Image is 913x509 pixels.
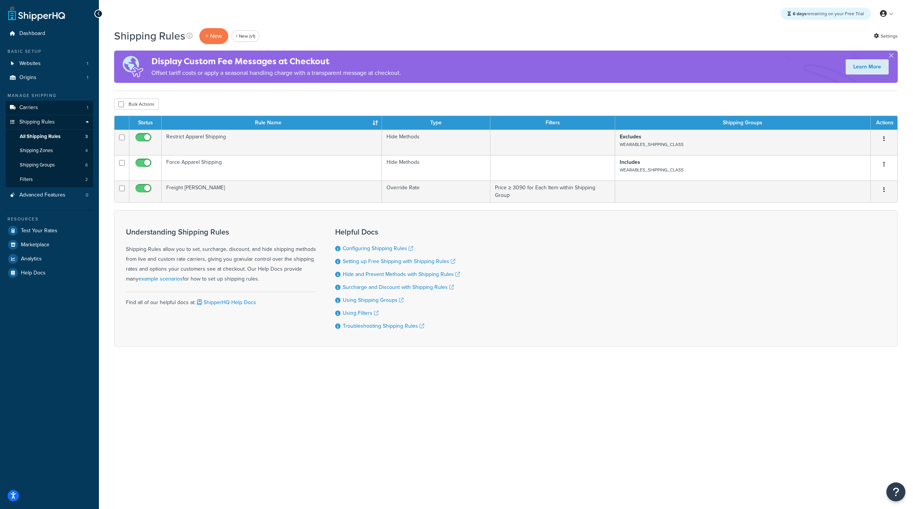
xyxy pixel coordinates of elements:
p: + New [199,28,228,44]
th: Filters [490,116,615,130]
td: Price ≥ 3090 for Each Item within Shipping Group [490,181,615,202]
a: Using Filters [343,309,379,317]
span: 6 [85,162,88,168]
a: Filters 2 [6,173,93,187]
th: Shipping Groups [615,116,871,130]
a: ShipperHQ Home [8,6,65,21]
td: Hide Methods [382,130,491,155]
a: ShipperHQ Help Docs [196,298,256,306]
div: Resources [6,216,93,222]
h4: Display Custom Fee Messages at Checkout [151,55,401,68]
a: Advanced Features 0 [6,188,93,202]
span: All Shipping Rules [20,133,60,140]
a: Using Shipping Groups [343,296,404,304]
span: Test Your Rates [21,228,57,234]
a: Websites 1 [6,57,93,71]
a: Origins 1 [6,71,93,85]
span: 0 [86,192,88,198]
img: duties-banner-06bc72dcb5fe05cb3f9472aba00be2ae8eb53ab6f0d8bb03d382ba314ac3c341.png [114,51,151,83]
strong: 6 days [793,10,806,17]
a: + New (v1) [231,30,259,42]
td: Force Apparel Shipping [162,155,382,181]
a: Test Your Rates [6,224,93,238]
span: 1 [87,105,88,111]
td: Override Rate [382,181,491,202]
a: Shipping Groups 6 [6,158,93,172]
a: Shipping Zones 4 [6,144,93,158]
span: Marketplace [21,242,49,248]
span: 4 [85,147,88,154]
li: Advanced Features [6,188,93,202]
small: WEARABLES_SHIPPING_CLASS [620,141,684,148]
span: Shipping Rules [19,119,55,125]
span: Analytics [21,256,42,262]
a: Shipping Rules [6,115,93,129]
a: Setting up Free Shipping with Shipping Rules [343,257,455,265]
li: Origins [6,71,93,85]
li: Filters [6,173,93,187]
span: 1 [87,75,88,81]
button: Open Resource Center [886,482,905,501]
span: Shipping Groups [20,162,55,168]
li: Shipping Groups [6,158,93,172]
td: Restrict Apparel Shipping [162,130,382,155]
th: Status [129,116,162,130]
h3: Helpful Docs [335,228,460,236]
th: Type [382,116,491,130]
a: All Shipping Rules 3 [6,130,93,144]
strong: Includes [620,158,640,166]
span: Help Docs [21,270,46,276]
div: remaining on your Free Trial [781,8,871,20]
th: Actions [871,116,897,130]
a: Surcharge and Discount with Shipping Rules [343,283,454,291]
p: Offset tariff costs or apply a seasonal handling charge with a transparent message at checkout. [151,68,401,78]
a: Hide and Prevent Methods with Shipping Rules [343,270,460,278]
div: Find all of our helpful docs at: [126,292,316,308]
span: Carriers [19,105,38,111]
h3: Understanding Shipping Rules [126,228,316,236]
div: Basic Setup [6,48,93,55]
a: example scenarios [138,275,183,283]
td: Freight [PERSON_NAME] [162,181,382,202]
span: Websites [19,60,41,67]
a: Dashboard [6,27,93,41]
a: Configuring Shipping Rules [343,244,413,252]
a: Help Docs [6,266,93,280]
a: Carriers 1 [6,101,93,115]
div: Manage Shipping [6,92,93,99]
strong: Excludes [620,133,641,141]
span: Dashboard [19,30,45,37]
span: Origins [19,75,37,81]
span: Shipping Zones [20,147,53,154]
button: Bulk Actions [114,98,159,110]
a: Learn More [846,59,889,75]
a: Settings [874,31,898,41]
li: Carriers [6,101,93,115]
span: Filters [20,176,33,183]
span: 3 [85,133,88,140]
td: Hide Methods [382,155,491,181]
li: Shipping Rules [6,115,93,187]
span: 1 [87,60,88,67]
th: Rule Name : activate to sort column ascending [162,116,382,130]
a: Marketplace [6,238,93,252]
span: 2 [85,176,88,183]
li: All Shipping Rules [6,130,93,144]
h1: Shipping Rules [114,29,185,43]
span: Advanced Features [19,192,65,198]
a: Troubleshooting Shipping Rules [343,322,424,330]
small: WEARABLES_SHIPPING_CLASS [620,166,684,173]
li: Shipping Zones [6,144,93,158]
li: Websites [6,57,93,71]
a: Analytics [6,252,93,266]
div: Shipping Rules allow you to set, surcharge, discount, and hide shipping methods from live and cus... [126,228,316,284]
